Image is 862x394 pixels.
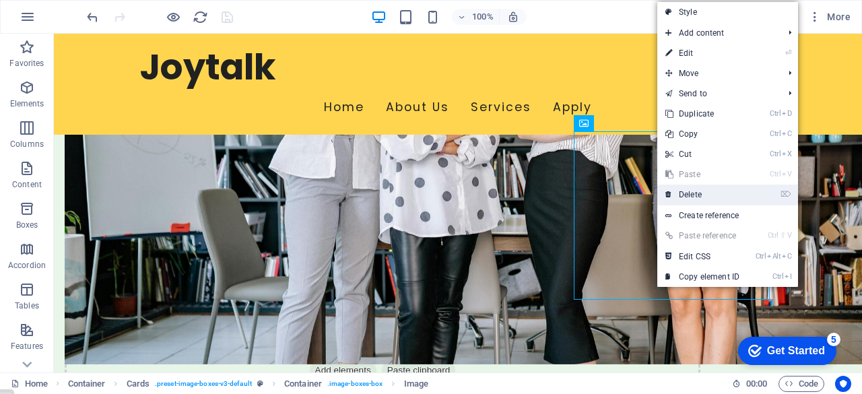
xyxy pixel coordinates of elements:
[657,247,748,267] a: CtrlAltCEdit CSS
[781,190,791,199] i: ⌦
[657,164,748,185] a: CtrlVPaste
[782,109,791,118] i: D
[780,231,786,240] i: ⇧
[11,341,43,352] p: Features
[12,179,42,190] p: Content
[472,9,494,25] h6: 100%
[284,376,322,392] span: Click to select. Double-click to edit
[9,58,44,69] p: Favorites
[785,48,791,57] i: ⏎
[10,139,44,150] p: Columns
[657,205,798,226] a: Create reference
[36,15,94,27] div: Get Started
[778,376,824,392] button: Code
[452,9,500,25] button: 100%
[257,380,263,387] i: This element is a customizable preset
[11,376,48,392] a: Click to cancel selection. Double-click to open Pages
[657,23,778,43] span: Add content
[96,3,110,16] div: 5
[657,84,778,104] a: Send to
[404,376,428,392] span: Click to select. Double-click to edit
[767,252,781,261] i: Alt
[782,170,791,178] i: V
[657,267,748,287] a: CtrlICopy element ID
[68,376,106,392] span: Click to select. Double-click to edit
[785,272,791,281] i: I
[746,376,767,392] span: 00 00
[768,231,778,240] i: Ctrl
[193,9,208,25] i: Reload page
[732,376,768,392] h6: Session time
[155,376,252,392] span: . preset-image-boxes-v3-default
[782,129,791,138] i: C
[328,327,402,346] span: Paste clipboard
[127,376,150,392] span: Click to select. Double-click to edit
[85,9,100,25] i: Undo: change_position (Ctrl+Z)
[782,150,791,158] i: X
[16,220,38,230] p: Boxes
[657,226,748,246] a: Ctrl⇧VPaste reference
[782,252,791,261] i: C
[657,144,748,164] a: CtrlXCut
[84,9,100,25] button: undo
[657,124,748,144] a: CtrlCCopy
[7,7,106,35] div: Get Started 5 items remaining, 0% complete
[15,300,39,311] p: Tables
[8,260,46,271] p: Accordion
[808,10,851,24] span: More
[772,272,783,281] i: Ctrl
[657,43,748,63] a: ⏎Edit
[256,327,323,346] span: Add elements
[835,376,851,392] button: Usercentrics
[657,2,798,22] a: Style
[770,109,781,118] i: Ctrl
[785,376,818,392] span: Code
[10,98,44,109] p: Elements
[327,376,383,392] span: . image-boxes-box
[657,104,748,124] a: CtrlDDuplicate
[787,231,791,240] i: V
[657,63,778,84] span: Move
[756,379,758,389] span: :
[657,185,748,205] a: ⌦Delete
[507,11,519,23] i: On resize automatically adjust zoom level to fit chosen device.
[770,170,781,178] i: Ctrl
[756,252,766,261] i: Ctrl
[770,129,781,138] i: Ctrl
[803,6,856,28] button: More
[192,9,208,25] button: reload
[68,376,428,392] nav: breadcrumb
[770,150,781,158] i: Ctrl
